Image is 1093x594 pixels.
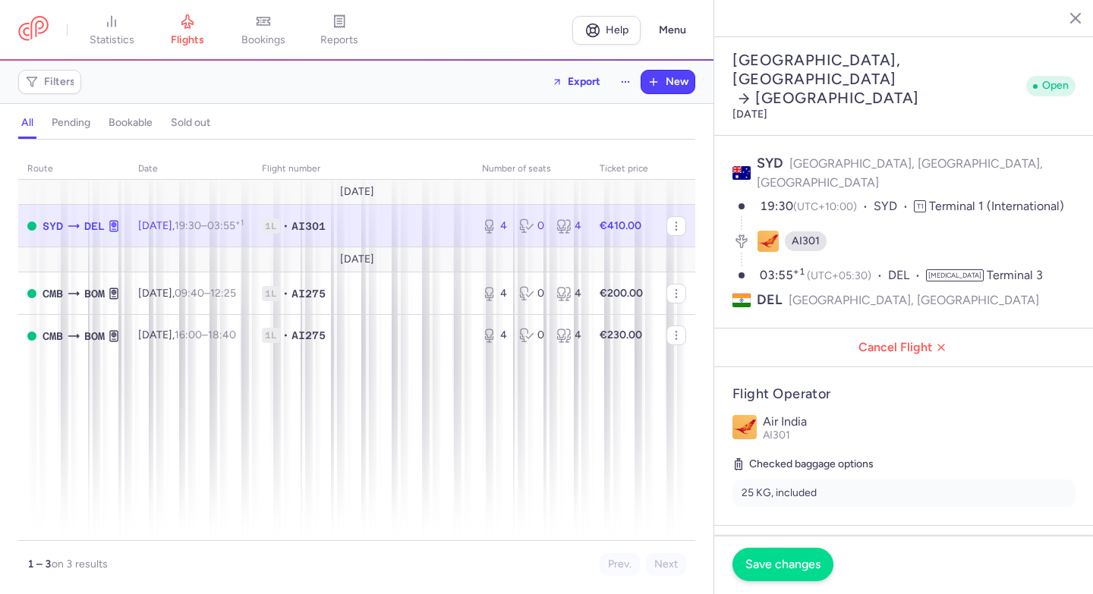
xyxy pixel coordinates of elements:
span: SYD [43,218,63,234]
time: 19:30 [175,219,201,232]
span: • [283,286,288,301]
div: 4 [482,218,507,234]
strong: 1 – 3 [27,558,52,570]
span: Help [606,24,628,36]
strong: €230.00 [600,328,642,341]
a: Help [572,16,641,45]
div: 4 [556,218,581,234]
span: [GEOGRAPHIC_DATA], [GEOGRAPHIC_DATA], [GEOGRAPHIC_DATA] [757,156,1043,190]
span: (UTC+05:30) [807,269,871,282]
h2: [GEOGRAPHIC_DATA], [GEOGRAPHIC_DATA] [GEOGRAPHIC_DATA] [732,51,1020,108]
span: – [175,219,244,232]
time: 12:25 [210,287,236,300]
div: 4 [556,328,581,343]
p: Air India [763,415,1076,429]
span: bookings [241,33,285,47]
time: 03:55 [760,268,807,282]
span: Terminal 1 (International) [929,199,1064,213]
img: Air India logo [732,415,757,439]
span: BOM [84,285,105,302]
strong: €410.00 [600,219,641,232]
button: New [641,71,695,93]
th: route [18,158,129,181]
h4: Flight Operator [732,385,1076,403]
span: on 3 results [52,558,108,570]
span: – [175,287,236,300]
th: date [129,158,253,181]
span: SYD [757,155,783,171]
sup: +1 [793,266,805,277]
a: CitizenPlane red outlined logo [18,16,49,44]
figure: AI airline logo [758,231,779,252]
span: SYD [874,198,914,215]
span: CMB [43,328,63,344]
span: 1L [262,218,280,234]
a: bookings [225,14,301,47]
h4: pending [52,116,90,130]
span: • [283,328,288,343]
time: 16:00 [175,328,202,341]
span: [DATE], [138,328,236,341]
button: Export [542,70,610,94]
a: flights [150,14,225,47]
span: – [175,328,236,341]
time: 03:55 [207,219,244,232]
div: 0 [519,218,544,234]
span: New [666,76,688,88]
span: 1L [262,328,280,343]
span: AI275 [291,328,326,343]
span: Terminal 3 [987,268,1043,282]
th: number of seats [473,158,591,181]
span: Open [1042,80,1069,92]
h4: all [21,116,33,130]
span: • [283,218,288,234]
time: [DATE] [732,108,767,121]
span: CMB [43,285,63,302]
th: Ticket price [591,158,657,181]
time: 18:40 [208,328,236,341]
button: Menu [650,16,695,45]
sup: +1 [235,218,244,228]
button: Save changes [732,548,833,581]
span: [MEDICAL_DATA] [926,269,984,281]
time: 09:40 [175,287,204,300]
span: DEL [888,267,926,284]
div: 0 [519,328,544,343]
span: flights [171,33,204,47]
span: Save changes [745,558,821,571]
span: [GEOGRAPHIC_DATA], [GEOGRAPHIC_DATA] [789,291,1039,310]
span: [DATE] [340,186,374,198]
button: Prev. [600,553,640,576]
time: 19:30 [760,199,793,213]
span: AI301 [291,218,326,234]
span: statistics [90,33,134,47]
span: AI301 [792,235,820,247]
span: Export [568,76,600,87]
span: [DATE], [138,219,244,232]
span: DEL [84,218,105,234]
div: 4 [482,286,507,301]
span: [DATE] [340,253,374,266]
span: Cancel Flight [726,341,1082,354]
button: Filters [19,71,80,93]
h5: Checked baggage options [732,455,1076,473]
span: BOM [84,328,105,344]
span: DEL [757,291,783,310]
span: reports [320,33,358,47]
a: statistics [74,14,150,47]
strong: €200.00 [600,287,643,300]
span: AI275 [291,286,326,301]
th: Flight number [253,158,473,181]
span: T1 [914,200,926,212]
h4: bookable [109,116,153,130]
a: reports [301,14,377,47]
div: 4 [556,286,581,301]
span: AI301 [763,429,790,442]
li: 25 KG, included [732,479,1076,507]
h4: sold out [171,116,210,130]
span: 1L [262,286,280,301]
span: Filters [44,76,75,88]
button: Next [646,553,686,576]
span: [DATE], [138,287,236,300]
span: (UTC+10:00) [793,200,857,213]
